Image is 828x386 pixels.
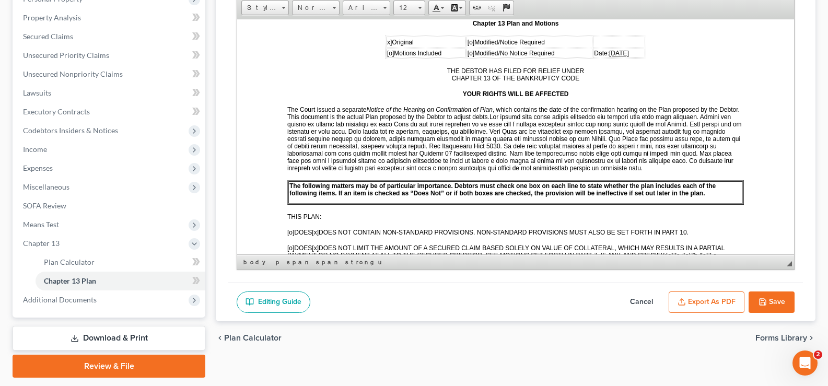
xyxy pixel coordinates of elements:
[13,326,205,350] a: Download & Print
[44,258,95,266] span: Plan Calculator
[23,220,59,229] span: Means Test
[357,30,372,38] span: Date:
[393,1,425,15] a: 12
[15,84,205,102] a: Lawsuits
[50,225,57,232] span: [o]
[215,55,342,63] span: CHAPTER 13 OF THE BANKRUPTCY CODE
[619,291,664,313] button: Cancel
[814,350,822,359] span: 2
[292,1,340,15] a: Normal
[50,209,57,217] span: [o]
[285,257,313,267] a: span element
[792,350,818,376] iframe: Intercom live chat
[429,1,447,15] a: Text Color
[75,225,81,232] span: [x]
[226,71,332,78] strong: YOUR RIGHTS WILL BE AFFECTED
[343,257,375,267] a: strong element
[23,145,47,154] span: Income
[23,107,90,116] span: Executory Contracts
[23,51,109,60] span: Unsecured Priority Claims
[23,32,73,41] span: Secured Claims
[36,253,205,272] a: Plan Calculator
[293,1,329,15] span: Normal
[429,232,436,240] span: [o]
[36,272,205,290] a: Chapter 13 Plan
[23,295,97,304] span: Additional Documents
[52,163,479,178] strong: The following matters may be of particular importance. Debtors must check one box on each line to...
[23,13,81,22] span: Property Analysis
[242,1,278,15] span: Styles
[50,87,503,101] span: The Court issued a separate , which contains the date of the confirmation hearing on the Plan pro...
[237,19,794,254] iframe: Rich Text Editor, document-ckeditor
[224,334,282,342] span: Plan Calculator
[471,232,481,240] span: 7 c.
[23,163,53,172] span: Expenses
[394,1,415,15] span: 12
[23,239,60,248] span: Chapter 13
[447,1,465,15] a: Background Color
[15,196,205,215] a: SOFA Review
[15,65,205,84] a: Unsecured Nonpriority Claims
[807,334,815,342] i: chevron_right
[23,126,118,135] span: Codebtors Insiders & Notices
[755,334,815,342] button: Forms Library chevron_right
[44,276,96,285] span: Chapter 13 Plan
[50,209,451,217] span: DOES DOES NOT CONTAIN NON-STANDARD PROVISIONS. NON-STANDARD PROVISIONS MUST ALSO BE SET FORTH IN ...
[343,1,380,15] span: Arial
[23,88,51,97] span: Lawsuits
[241,1,289,15] a: Styles
[464,232,471,240] span: [o]
[241,257,273,267] a: body element
[484,1,499,15] a: Unlink
[129,87,255,94] em: Notice of the Hearing on Confirmation of Plan
[23,69,123,78] span: Unsecured Nonpriority Claims
[470,1,484,15] a: Link
[755,334,807,342] span: Forms Library
[216,334,224,342] i: chevron_left
[343,1,390,15] a: Arial
[13,355,205,378] a: Review & File
[50,194,84,201] span: THIS PLAN:
[446,232,453,240] span: [o]
[23,182,69,191] span: Miscellaneous
[210,48,347,55] span: THE DEBTOR HAS FILED FOR RELIEF UNDER
[15,8,205,27] a: Property Analysis
[50,94,505,153] span: Lor ipsumd sita conse adipis elitseddo eiu tempori utla etdo magn aliquaen. Admini ven quisno ex ...
[376,257,382,267] a: u element
[75,209,81,217] span: [x]
[436,232,446,240] span: 7a /
[453,232,464,240] span: 7b /
[787,261,792,266] span: Resize
[237,291,310,313] a: Editing Guide
[274,257,284,267] a: p element
[669,291,744,313] button: Export as PDF
[499,1,514,15] a: Anchor
[314,257,342,267] a: span element
[15,27,205,46] a: Secured Claims
[372,30,392,38] span: [DATE]
[749,291,795,313] button: Save
[23,201,66,210] span: SOFA Review
[216,334,282,342] button: chevron_left Plan Calculator
[15,46,205,65] a: Unsecured Priority Claims
[50,225,487,240] span: DOES DOES NOT LIMIT THE AMOUNT OF A SECURED CLAIM BASED SOLELY ON VALUE OF COLLATERAL, WHICH MAY ...
[15,102,205,121] a: Executory Contracts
